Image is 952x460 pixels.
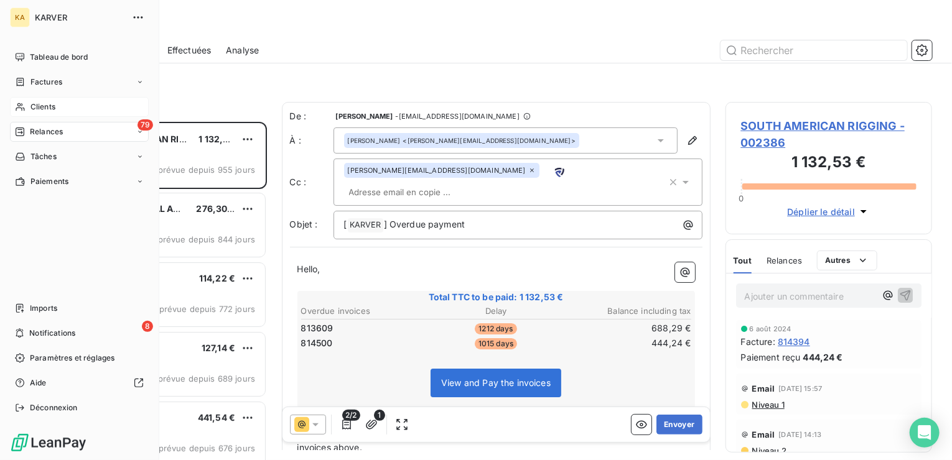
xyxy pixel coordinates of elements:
[751,446,786,456] span: Niveau 2
[30,377,47,389] span: Aide
[301,322,334,334] span: 813609
[767,255,802,265] span: Relances
[202,343,235,353] span: 127,14 €
[656,415,702,435] button: Envoyer
[199,273,235,283] span: 114,22 €
[29,328,75,339] span: Notifications
[374,410,385,421] span: 1
[342,410,360,421] span: 2/2
[301,337,333,349] span: 814500
[30,151,57,162] span: Tâches
[226,44,259,57] span: Analyse
[562,321,691,335] td: 688,29 €
[778,385,822,392] span: [DATE] 15:57
[10,433,87,453] img: Logo LeanPay
[475,323,516,334] span: 1212 days
[196,203,235,214] span: 276,30 €
[750,325,791,333] span: 6 août 2024
[30,126,63,137] span: Relances
[562,336,691,350] td: 444,24 €
[290,219,318,229] span: Objet :
[198,134,243,144] span: 1 132,53 €
[348,167,526,174] span: [PERSON_NAME][EMAIL_ADDRESS][DOMAIN_NAME]
[384,219,465,229] span: ] Overdue payment
[30,52,88,63] span: Tableau de bord
[739,193,744,203] span: 0
[778,335,810,348] span: 814394
[803,351,842,364] span: 444,24 €
[741,335,775,348] span: Facture :
[35,12,124,22] span: KARVER
[348,136,401,145] span: [PERSON_NAME]
[30,303,57,314] span: Imports
[741,117,917,151] span: SOUTH AMERICAN RIGGING - 002386
[344,219,347,229] span: [
[475,338,517,349] span: 1015 days
[562,305,691,318] th: Balance including tax
[741,151,917,176] h3: 1 132,53 €
[159,304,255,314] span: prévue depuis 772 jours
[30,402,78,413] span: Déconnexion
[299,291,693,303] span: Total TTC to be paid: 1 132,53 €
[783,205,874,219] button: Déplier le détail
[751,400,785,410] span: Niveau 1
[297,264,320,274] span: Hello,
[431,305,561,318] th: Delay
[142,321,153,332] span: 8
[441,377,551,388] span: View and Pay the invoices
[138,119,153,131] span: 79
[10,373,149,393] a: Aide
[198,412,235,423] span: 441,54 €
[301,305,430,318] th: Overdue invoices
[60,122,267,460] div: grid
[290,110,334,122] span: De :
[30,352,114,364] span: Paramètres et réglages
[158,234,255,244] span: prévue depuis 844 jours
[910,418,940,448] div: Open Intercom Messenger
[817,251,877,270] button: Autres
[752,384,775,393] span: Email
[344,183,488,201] input: Adresse email en copie ...
[158,374,255,384] span: prévue depuis 689 jours
[787,205,855,218] span: Déplier le détail
[167,44,212,57] span: Effectuées
[30,176,68,187] span: Paiements
[336,113,393,120] span: [PERSON_NAME]
[778,431,821,438] span: [DATE] 14:13
[290,134,334,147] label: À :
[395,113,519,120] span: - [EMAIL_ADDRESS][DOMAIN_NAME]
[30,101,55,113] span: Clients
[741,351,801,364] span: Paiement reçu
[752,430,775,439] span: Email
[290,176,334,188] label: Cc :
[158,165,255,175] span: prévue depuis 955 jours
[30,76,62,88] span: Factures
[721,40,907,60] input: Rechercher
[159,443,255,453] span: prévue depuis 676 jours
[348,218,383,232] span: KARVER
[734,255,752,265] span: Tout
[10,7,30,27] div: KA
[348,136,576,145] div: <[PERSON_NAME][EMAIL_ADDRESS][DOMAIN_NAME]>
